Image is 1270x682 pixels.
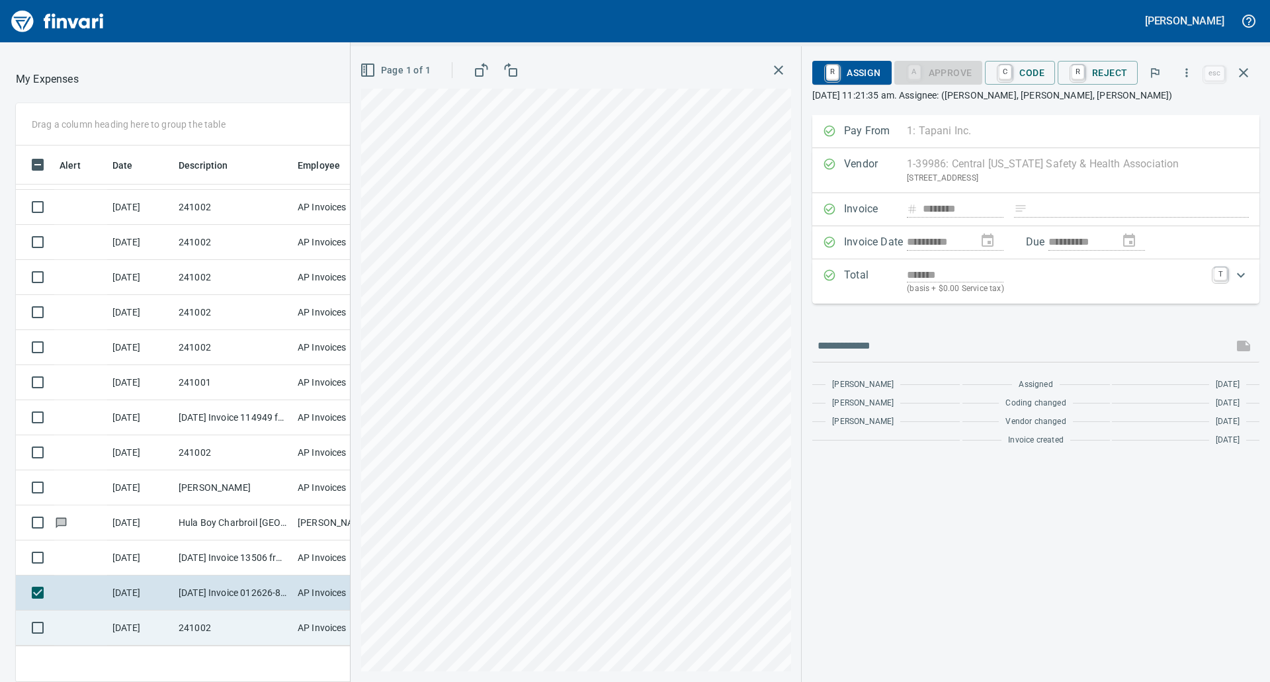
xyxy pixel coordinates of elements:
button: More [1172,58,1201,87]
span: [DATE] [1216,378,1240,392]
img: Finvari [8,5,107,37]
span: Description [179,157,245,173]
td: AP Invoices [292,435,392,470]
td: [DATE] [107,540,173,575]
span: Coding changed [1005,397,1066,410]
h5: [PERSON_NAME] [1145,14,1224,28]
nav: breadcrumb [16,71,79,87]
span: Date [112,157,133,173]
span: Description [179,157,228,173]
span: [PERSON_NAME] [832,397,894,410]
td: AP Invoices [292,365,392,400]
span: This records your message into the invoice and notifies anyone mentioned [1228,330,1259,362]
td: [DATE] [107,400,173,435]
p: (basis + $0.00 Service tax) [907,282,1206,296]
span: Invoice created [1008,434,1064,447]
span: [DATE] [1216,415,1240,429]
p: Total [844,267,907,296]
button: [PERSON_NAME] [1142,11,1228,31]
td: 241001 [173,365,292,400]
td: 241002 [173,330,292,365]
span: [PERSON_NAME] [832,415,894,429]
td: [DATE] [107,435,173,470]
span: Employee [298,157,340,173]
span: Code [995,62,1044,84]
a: C [999,65,1011,79]
span: Has messages [54,518,68,527]
span: Date [112,157,150,173]
p: [DATE] 11:21:35 am. Assignee: ([PERSON_NAME], [PERSON_NAME], [PERSON_NAME]) [812,89,1259,102]
span: [DATE] [1216,434,1240,447]
td: AP Invoices [292,225,392,260]
td: [DATE] Invoice 012626-8 from Central [US_STATE] Safety & Health Association (1-39986) [173,575,292,611]
td: [DATE] Invoice 13506 from Diecast Masters America Inc (1-38575) [173,540,292,575]
td: AP Invoices [292,260,392,295]
button: Page 1 of 1 [357,58,436,83]
td: AP Invoices [292,470,392,505]
td: 241002 [173,295,292,330]
div: Coding Required [894,66,983,77]
span: Alert [60,157,81,173]
span: Assign [823,62,880,84]
a: esc [1205,66,1224,81]
span: [DATE] [1216,397,1240,410]
span: [PERSON_NAME] [832,378,894,392]
td: [PERSON_NAME] [292,505,392,540]
td: [DATE] [107,330,173,365]
td: 241002 [173,225,292,260]
span: Assigned [1019,378,1052,392]
span: Employee [298,157,357,173]
td: AP Invoices [292,540,392,575]
p: Drag a column heading here to group the table [32,118,226,131]
td: AP Invoices [292,575,392,611]
td: [PERSON_NAME] [173,470,292,505]
td: [DATE] Invoice 114949 from Signs And More (1-10948) [173,400,292,435]
a: T [1214,267,1227,280]
a: R [1072,65,1084,79]
td: [DATE] [107,470,173,505]
td: [DATE] [107,225,173,260]
td: AP Invoices [292,400,392,435]
td: [DATE] [107,611,173,646]
td: 241002 [173,435,292,470]
td: 241002 [173,260,292,295]
td: [DATE] [107,260,173,295]
p: My Expenses [16,71,79,87]
button: RReject [1058,61,1138,85]
span: Page 1 of 1 [362,62,431,79]
div: Expand [812,259,1259,304]
td: [DATE] [107,575,173,611]
a: R [826,65,839,79]
td: [DATE] [107,190,173,225]
span: Close invoice [1201,57,1259,89]
td: 241002 [173,611,292,646]
td: AP Invoices [292,190,392,225]
td: AP Invoices [292,611,392,646]
span: Reject [1068,62,1127,84]
td: [DATE] [107,505,173,540]
button: Flag [1140,58,1169,87]
td: [DATE] [107,365,173,400]
td: Hula Boy Charbroil [GEOGRAPHIC_DATA] [GEOGRAPHIC_DATA] [173,505,292,540]
button: CCode [985,61,1055,85]
button: RAssign [812,61,891,85]
td: 241002 [173,190,292,225]
span: Vendor changed [1005,415,1066,429]
td: AP Invoices [292,295,392,330]
td: AP Invoices [292,330,392,365]
span: Alert [60,157,98,173]
td: [DATE] [107,295,173,330]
